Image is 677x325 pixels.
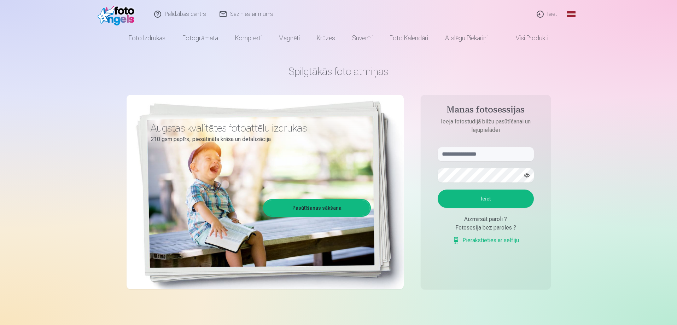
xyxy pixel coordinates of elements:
[438,224,534,232] div: Fotosesija bez paroles ?
[264,200,370,216] a: Pasūtīšanas sākšana
[438,190,534,208] button: Ieiet
[174,28,227,48] a: Fotogrāmata
[227,28,270,48] a: Komplekti
[120,28,174,48] a: Foto izdrukas
[270,28,308,48] a: Magnēti
[438,215,534,224] div: Aizmirsāt paroli ?
[496,28,557,48] a: Visi produkti
[431,117,541,134] p: Ieeja fotostudijā bilžu pasūtīšanai un lejupielādei
[151,122,366,134] h3: Augstas kvalitātes fotoattēlu izdrukas
[437,28,496,48] a: Atslēgu piekariņi
[308,28,344,48] a: Krūzes
[381,28,437,48] a: Foto kalendāri
[431,105,541,117] h4: Manas fotosessijas
[344,28,381,48] a: Suvenīri
[453,236,519,245] a: Pierakstieties ar selfiju
[151,134,366,144] p: 210 gsm papīrs, piesātināta krāsa un detalizācija
[98,3,138,25] img: /fa1
[127,65,551,78] h1: Spilgtākās foto atmiņas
